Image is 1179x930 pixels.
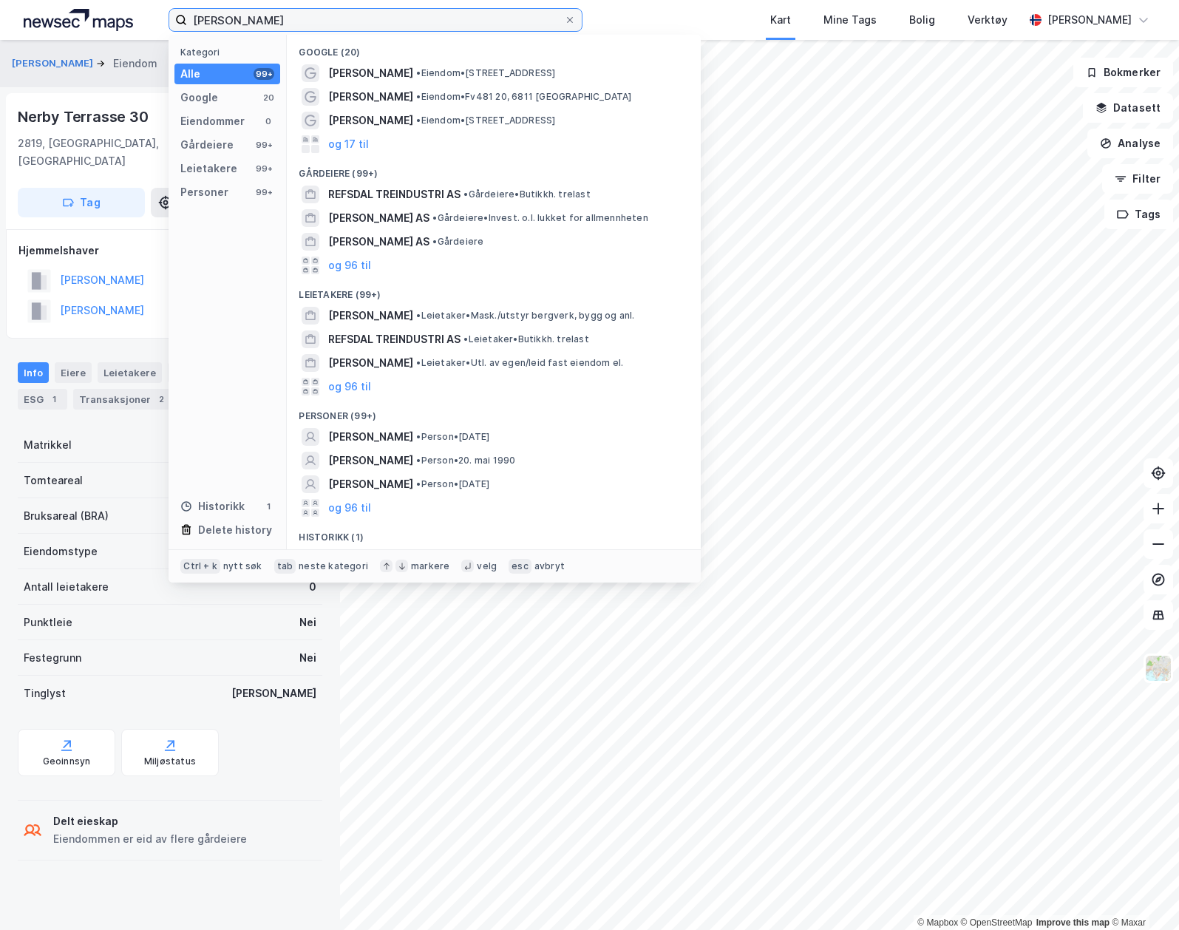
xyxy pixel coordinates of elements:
[432,212,437,223] span: •
[18,389,67,410] div: ESG
[254,68,274,80] div: 99+
[254,186,274,198] div: 99+
[328,499,371,517] button: og 96 til
[254,139,274,151] div: 99+
[432,212,648,224] span: Gårdeiere • Invest. o.l. lukket for allmennheten
[223,560,262,572] div: nytt søk
[961,917,1033,928] a: OpenStreetMap
[180,160,237,177] div: Leietakere
[416,357,623,369] span: Leietaker • Utl. av egen/leid fast eiendom el.
[299,560,368,572] div: neste kategori
[328,135,369,153] button: og 17 til
[463,189,590,200] span: Gårdeiere • Butikkh. trelast
[24,543,98,560] div: Eiendomstype
[477,560,497,572] div: velg
[24,578,109,596] div: Antall leietakere
[180,559,220,574] div: Ctrl + k
[534,560,565,572] div: avbryt
[24,685,66,702] div: Tinglyst
[1073,58,1173,87] button: Bokmerker
[24,614,72,631] div: Punktleie
[416,478,489,490] span: Person • [DATE]
[463,333,468,344] span: •
[1087,129,1173,158] button: Analyse
[416,91,421,102] span: •
[43,756,91,767] div: Geoinnsyn
[262,500,274,512] div: 1
[416,455,421,466] span: •
[416,115,555,126] span: Eiendom • [STREET_ADDRESS]
[416,310,421,321] span: •
[55,362,92,383] div: Eiere
[1105,859,1179,930] iframe: Chat Widget
[53,830,247,848] div: Eiendommen er eid av flere gårdeiere
[309,578,316,596] div: 0
[328,112,413,129] span: [PERSON_NAME]
[823,11,877,29] div: Mine Tags
[168,362,223,383] div: Datasett
[1083,93,1173,123] button: Datasett
[18,105,152,129] div: Nerby Terrasse 30
[299,649,316,667] div: Nei
[180,183,228,201] div: Personer
[187,9,564,31] input: Søk på adresse, matrikkel, gårdeiere, leietakere eller personer
[254,163,274,174] div: 99+
[328,330,461,348] span: REFSDAL TREINDUSTRI AS
[154,392,169,407] div: 2
[274,559,296,574] div: tab
[24,9,133,31] img: logo.a4113a55bc3d86da70a041830d287a7e.svg
[287,277,701,304] div: Leietakere (99+)
[24,436,72,454] div: Matrikkel
[328,354,413,372] span: [PERSON_NAME]
[509,559,531,574] div: esc
[18,135,257,170] div: 2819, [GEOGRAPHIC_DATA], [GEOGRAPHIC_DATA]
[1104,200,1173,229] button: Tags
[180,65,200,83] div: Alle
[231,685,316,702] div: [PERSON_NAME]
[1144,654,1172,682] img: Z
[416,478,421,489] span: •
[328,475,413,493] span: [PERSON_NAME]
[262,92,274,103] div: 20
[416,357,421,368] span: •
[770,11,791,29] div: Kart
[180,136,234,154] div: Gårdeiere
[328,186,461,203] span: REFSDAL TREINDUSTRI AS
[113,55,157,72] div: Eiendom
[328,64,413,82] span: [PERSON_NAME]
[18,362,49,383] div: Info
[909,11,935,29] div: Bolig
[917,917,958,928] a: Mapbox
[328,378,371,396] button: og 96 til
[1047,11,1132,29] div: [PERSON_NAME]
[328,257,371,274] button: og 96 til
[73,389,174,410] div: Transaksjoner
[416,67,555,79] span: Eiendom • [STREET_ADDRESS]
[144,756,196,767] div: Miljøstatus
[287,520,701,546] div: Historikk (1)
[416,67,421,78] span: •
[287,398,701,425] div: Personer (99+)
[180,47,280,58] div: Kategori
[416,455,515,466] span: Person • 20. mai 1990
[328,428,413,446] span: [PERSON_NAME]
[287,156,701,183] div: Gårdeiere (99+)
[47,392,61,407] div: 1
[53,812,247,830] div: Delt eieskap
[411,560,449,572] div: markere
[180,89,218,106] div: Google
[180,498,245,515] div: Historikk
[416,431,489,443] span: Person • [DATE]
[24,649,81,667] div: Festegrunn
[98,362,162,383] div: Leietakere
[416,91,631,103] span: Eiendom • Fv481 20, 6811 [GEOGRAPHIC_DATA]
[198,521,272,539] div: Delete history
[299,614,316,631] div: Nei
[968,11,1008,29] div: Verktøy
[328,452,413,469] span: [PERSON_NAME]
[1036,917,1110,928] a: Improve this map
[463,189,468,200] span: •
[416,431,421,442] span: •
[416,115,421,126] span: •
